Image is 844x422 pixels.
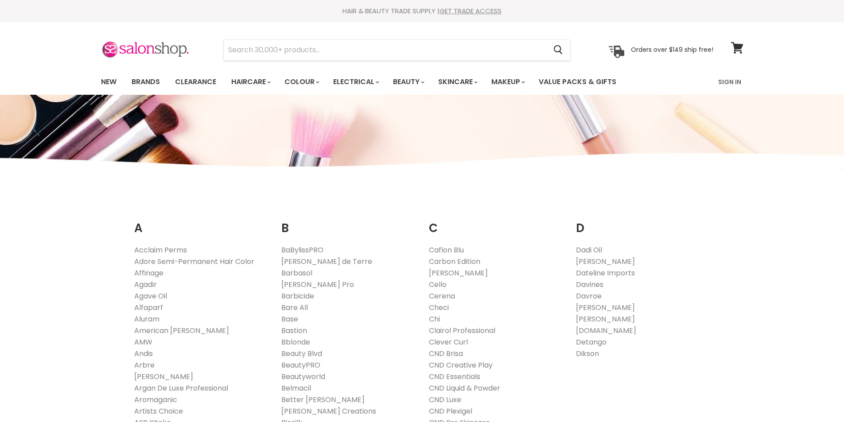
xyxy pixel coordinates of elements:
[429,279,447,290] a: Cello
[386,73,430,91] a: Beauty
[168,73,223,91] a: Clearance
[281,348,322,359] a: Beauty Blvd
[576,268,635,278] a: Dateline Imports
[134,245,187,255] a: Acclaim Perms
[485,73,530,91] a: Makeup
[327,73,385,91] a: Electrical
[429,360,493,370] a: CND Creative Play
[90,7,755,15] div: HAIR & BEAUTY TRADE SUPPLY |
[429,337,468,347] a: Clever Curl
[576,337,607,347] a: Detango
[281,395,365,405] a: Better [PERSON_NAME]
[281,372,325,382] a: Beautyworld
[134,208,268,237] h2: A
[576,279,603,290] a: Davines
[134,360,155,370] a: Arbre
[440,6,502,15] a: GET TRADE ACCESS
[281,406,376,416] a: [PERSON_NAME] Creations
[90,69,755,95] nav: Main
[281,279,354,290] a: [PERSON_NAME] Pro
[576,245,602,255] a: Dadi Oil
[281,314,298,324] a: Base
[281,208,416,237] h2: B
[134,302,163,313] a: Alfaparf
[134,279,157,290] a: Agadir
[134,256,254,267] a: Adore Semi-Permanent Hair Color
[576,256,635,267] a: [PERSON_NAME]
[134,383,228,393] a: Argan De Luxe Professional
[281,256,372,267] a: [PERSON_NAME] de Terre
[547,40,570,60] button: Search
[224,40,547,60] input: Search
[134,268,163,278] a: Affinage
[134,372,193,382] a: [PERSON_NAME]
[429,395,461,405] a: CND Luxe
[223,39,571,61] form: Product
[532,73,623,91] a: Value Packs & Gifts
[576,302,635,313] a: [PERSON_NAME]
[281,325,307,336] a: Bastion
[281,360,320,370] a: BeautyPRO
[429,245,464,255] a: Caflon Blu
[576,348,599,359] a: Dikson
[134,348,153,359] a: Andis
[94,69,668,95] ul: Main menu
[631,46,713,54] p: Orders over $149 ship free!
[713,73,747,91] a: Sign In
[281,337,310,347] a: Bblonde
[225,73,276,91] a: Haircare
[134,325,229,336] a: American [PERSON_NAME]
[429,256,480,267] a: Carbon Edition
[134,406,183,416] a: Artists Choice
[576,314,635,324] a: [PERSON_NAME]
[429,291,455,301] a: Cerena
[429,406,472,416] a: CND Plexigel
[94,73,123,91] a: New
[429,314,440,324] a: Chi
[134,314,159,324] a: Aluram
[125,73,167,91] a: Brands
[576,291,602,301] a: Davroe
[429,383,500,393] a: CND Liquid & Powder
[429,208,563,237] h2: C
[429,348,463,359] a: CND Brisa
[429,268,488,278] a: [PERSON_NAME]
[278,73,325,91] a: Colour
[134,395,177,405] a: Aromaganic
[281,383,311,393] a: Belmacil
[281,245,323,255] a: BaBylissPRO
[429,302,449,313] a: Checi
[432,73,483,91] a: Skincare
[281,268,312,278] a: Barbasol
[281,302,308,313] a: Bare All
[134,337,152,347] a: AMW
[576,208,710,237] h2: D
[576,325,636,336] a: [DOMAIN_NAME]
[429,325,495,336] a: Clairol Professional
[134,291,167,301] a: Agave Oil
[281,291,314,301] a: Barbicide
[429,372,480,382] a: CND Essentials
